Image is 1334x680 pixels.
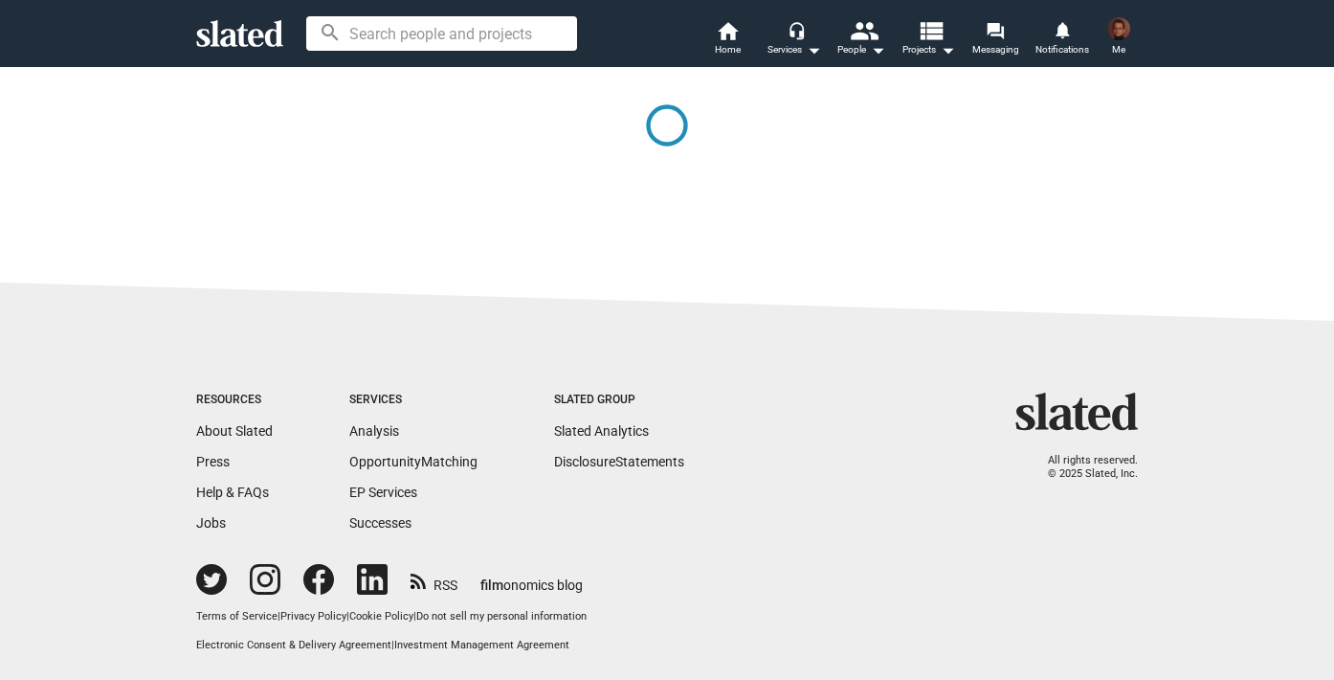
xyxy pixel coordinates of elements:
a: Home [694,19,761,61]
span: Me [1112,38,1125,61]
a: Privacy Policy [280,610,346,623]
span: Projects [902,38,955,61]
button: Projects [895,19,962,61]
input: Search people and projects [306,16,577,51]
a: OpportunityMatching [349,454,478,469]
button: People [828,19,895,61]
a: Cookie Policy [349,610,413,623]
a: Jobs [196,515,226,531]
mat-icon: view_list [917,16,945,44]
span: | [413,610,416,623]
button: Eric SchumacherMe [1096,13,1142,63]
span: Messaging [972,38,1019,61]
mat-icon: arrow_drop_down [802,38,825,61]
a: Notifications [1029,19,1096,61]
div: People [837,38,885,61]
span: | [346,610,349,623]
a: RSS [411,565,457,595]
mat-icon: headset_mic [788,21,805,38]
button: Do not sell my personal information [416,610,587,624]
a: Electronic Consent & Delivery Agreement [196,639,391,651]
span: | [278,610,280,623]
div: Slated Group [554,393,684,408]
mat-icon: home [716,19,739,42]
a: Investment Management Agreement [394,639,569,651]
span: Home [715,38,741,61]
a: EP Services [349,485,417,500]
a: Successes [349,515,411,531]
div: Services [767,38,821,61]
p: All rights reserved. © 2025 Slated, Inc. [1028,454,1138,482]
div: Services [349,393,478,408]
a: Slated Analytics [554,423,649,439]
mat-icon: arrow_drop_down [866,38,889,61]
a: Terms of Service [196,610,278,623]
div: Resources [196,393,273,408]
img: Eric Schumacher [1107,17,1130,40]
a: Analysis [349,423,399,439]
mat-icon: arrow_drop_down [936,38,959,61]
span: Notifications [1035,38,1089,61]
a: Help & FAQs [196,485,269,500]
button: Services [761,19,828,61]
mat-icon: forum [986,21,1004,39]
a: About Slated [196,423,273,439]
a: DisclosureStatements [554,454,684,469]
a: Messaging [962,19,1029,61]
mat-icon: people [850,16,878,44]
mat-icon: notifications [1053,20,1071,38]
span: | [391,639,394,651]
span: film [480,578,503,593]
a: Press [196,454,230,469]
a: filmonomics blog [480,561,583,595]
